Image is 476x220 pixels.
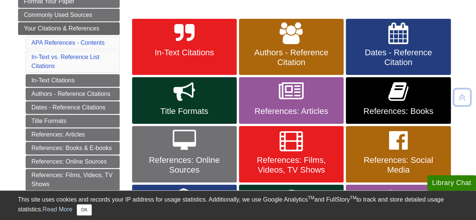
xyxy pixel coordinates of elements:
[138,106,231,116] span: Title Formats
[132,19,237,75] a: In-Text Citations
[346,19,450,75] a: Dates - Reference Citation
[351,155,445,175] span: References: Social Media
[26,101,120,114] a: Dates - Reference Citations
[77,204,91,215] button: Close
[18,195,458,215] div: This site uses cookies and records your IP address for usage statistics. Additionally, we use Goo...
[32,39,105,46] a: APA References - Contents
[450,92,474,102] a: Back to Top
[245,48,338,67] span: Authors - Reference Citation
[239,19,344,75] a: Authors - Reference Citation
[427,175,476,191] button: Library Chat
[350,195,356,200] sup: TM
[351,106,445,116] span: References: Books
[132,77,237,124] a: Title Formats
[26,169,120,191] a: References: Films, Videos, TV Shows
[18,22,120,35] a: Your Citations & References
[32,54,100,69] a: In-Text vs. Reference List Citations
[245,106,338,116] span: References: Articles
[26,128,120,141] a: References: Articles
[132,126,237,182] a: References: Online Sources
[26,74,120,87] a: In-Text Citations
[239,126,344,182] a: References: Films, Videos, TV Shows
[351,48,445,67] span: Dates - Reference Citation
[24,25,99,32] span: Your Citations & References
[26,115,120,127] a: Title Formats
[308,195,314,200] sup: TM
[26,88,120,100] a: Authors - Reference Citations
[26,142,120,155] a: References: Books & E-books
[26,155,120,168] a: References: Online Sources
[138,48,231,58] span: In-Text Citations
[239,77,344,124] a: References: Articles
[18,9,120,21] a: Commonly Used Sources
[245,155,338,175] span: References: Films, Videos, TV Shows
[138,155,231,175] span: References: Online Sources
[346,77,450,124] a: References: Books
[43,206,72,212] a: Read More
[346,126,450,182] a: References: Social Media
[24,12,92,18] span: Commonly Used Sources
